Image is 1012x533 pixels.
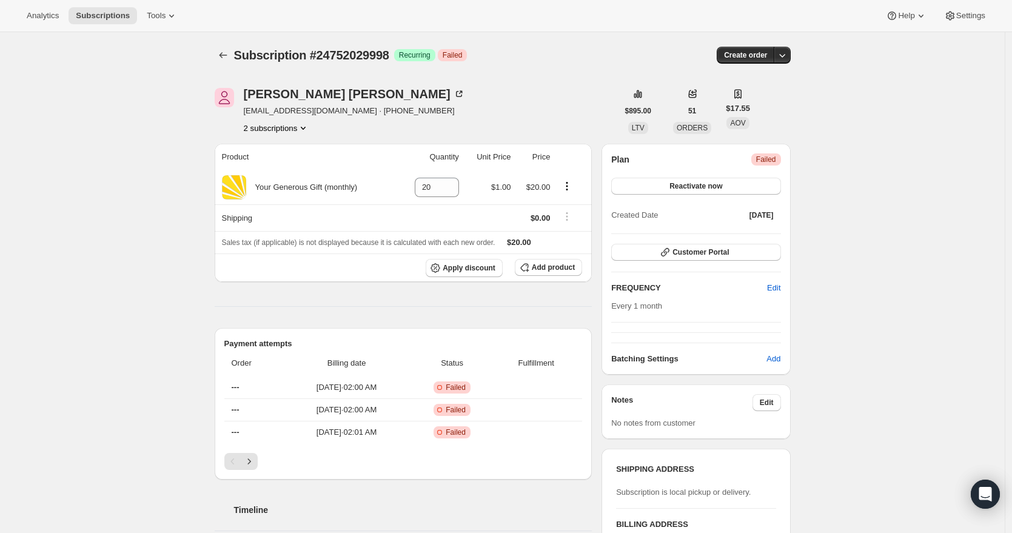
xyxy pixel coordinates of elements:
button: Apply discount [426,259,503,277]
span: [DATE] [749,210,774,220]
span: $0.00 [531,213,551,223]
span: Recurring [399,50,431,60]
span: Every 1 month [611,301,662,310]
span: Customer Portal [672,247,729,257]
span: $895.00 [625,106,651,116]
div: Your Generous Gift (monthly) [246,181,358,193]
span: Judy Kamp [215,88,234,107]
span: Failed [756,155,776,164]
span: Created Date [611,209,658,221]
button: Edit [752,394,781,411]
button: Next [241,453,258,470]
span: Subscriptions [76,11,130,21]
span: [DATE] · 02:01 AM [286,426,407,438]
button: Product actions [557,179,577,193]
button: $895.00 [618,102,658,119]
span: No notes from customer [611,418,695,427]
h3: SHIPPING ADDRESS [616,463,776,475]
span: Add [766,353,780,365]
button: Create order [717,47,774,64]
span: [DATE] · 02:00 AM [286,381,407,394]
span: Failed [446,427,466,437]
h3: Notes [611,394,752,411]
button: Shipping actions [557,210,577,223]
nav: Pagination [224,453,583,470]
span: $1.00 [491,183,511,192]
span: $20.00 [526,183,551,192]
span: LTV [632,124,645,132]
span: AOV [730,119,745,127]
span: --- [232,427,240,437]
button: Edit [760,278,788,298]
button: Help [879,7,934,24]
h2: Plan [611,153,629,166]
span: Failed [446,405,466,415]
th: Quantity [398,144,463,170]
div: Open Intercom Messenger [971,480,1000,509]
th: Order [224,350,283,377]
span: 51 [688,106,696,116]
span: ORDERS [677,124,708,132]
span: Reactivate now [669,181,722,191]
th: Price [515,144,554,170]
span: [DATE] · 02:00 AM [286,404,407,416]
span: $20.00 [507,238,531,247]
button: Subscriptions [69,7,137,24]
span: --- [232,383,240,392]
span: Tools [147,11,166,21]
button: Product actions [244,122,310,134]
span: $17.55 [726,102,750,115]
div: [PERSON_NAME] [PERSON_NAME] [244,88,465,100]
span: Status [414,357,490,369]
button: Customer Portal [611,244,780,261]
h2: FREQUENCY [611,282,767,294]
button: Subscriptions [215,47,232,64]
span: Settings [956,11,985,21]
span: [EMAIL_ADDRESS][DOMAIN_NAME] · [PHONE_NUMBER] [244,105,465,117]
button: Reactivate now [611,178,780,195]
h2: Timeline [234,504,592,516]
img: product img [222,175,246,199]
span: Sales tax (if applicable) is not displayed because it is calculated with each new order. [222,238,495,247]
button: Add [759,349,788,369]
h2: Payment attempts [224,338,583,350]
th: Product [215,144,398,170]
span: Failed [443,50,463,60]
button: Analytics [19,7,66,24]
span: Add product [532,263,575,272]
span: Apply discount [443,263,495,273]
h3: BILLING ADDRESS [616,518,776,531]
span: Fulfillment [497,357,575,369]
button: Tools [139,7,185,24]
span: Subscription #24752029998 [234,49,389,62]
span: Edit [760,398,774,407]
span: Create order [724,50,767,60]
span: Edit [767,282,780,294]
button: Settings [937,7,993,24]
span: Analytics [27,11,59,21]
button: Add product [515,259,582,276]
button: 51 [681,102,703,119]
span: Failed [446,383,466,392]
span: Billing date [286,357,407,369]
span: --- [232,405,240,414]
th: Unit Price [463,144,515,170]
span: Subscription is local pickup or delivery. [616,488,751,497]
th: Shipping [215,204,398,231]
h6: Batching Settings [611,353,766,365]
button: [DATE] [742,207,781,224]
span: Help [898,11,914,21]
